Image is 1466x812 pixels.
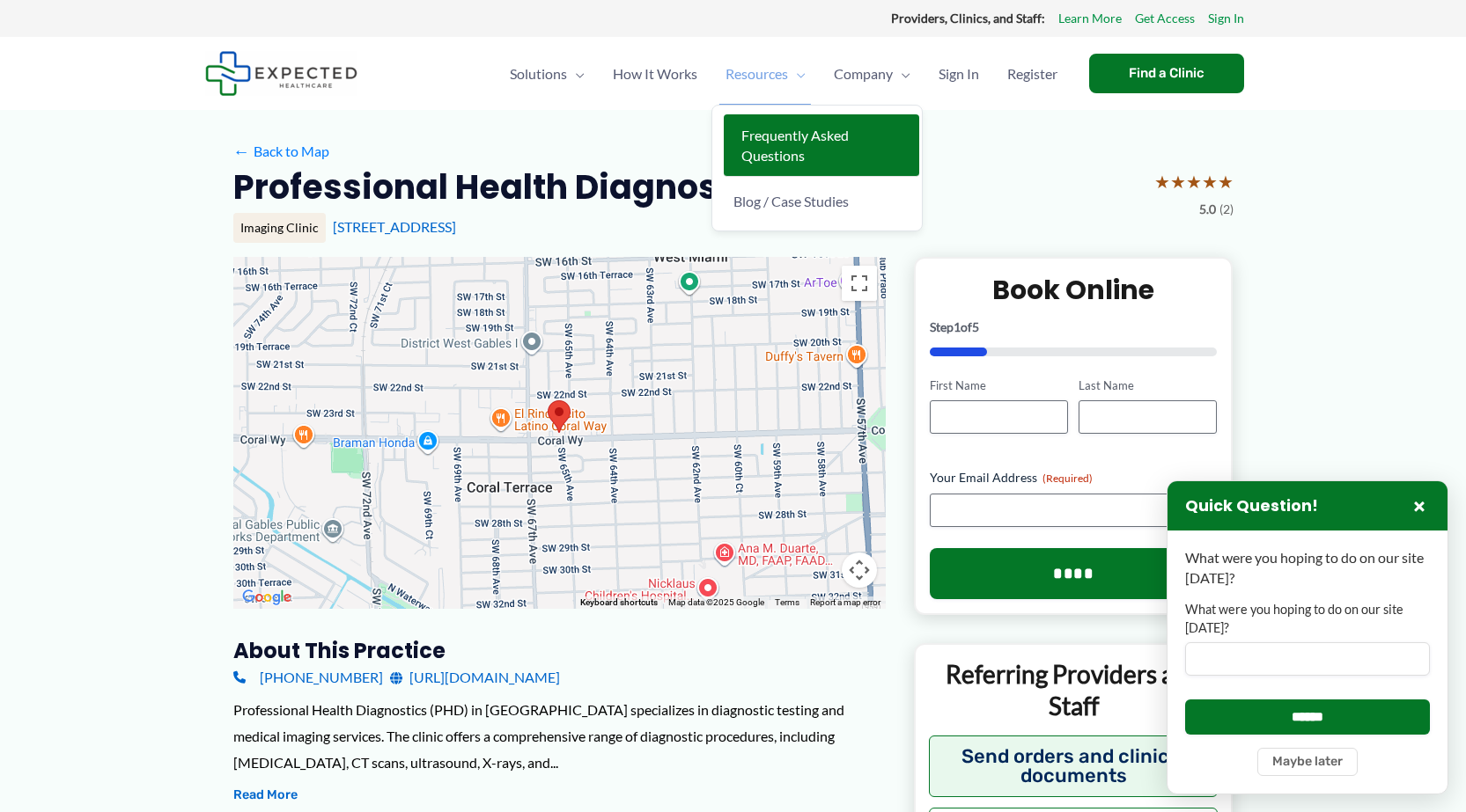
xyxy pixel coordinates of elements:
[726,43,788,105] span: Resources
[1257,748,1358,776] button: Maybe later
[834,43,893,105] span: Company
[1185,548,1430,588] p: What were you hoping to do on our site [DATE]?
[205,51,357,96] img: Expected Healthcare Logo - side, dark font, small
[810,597,880,607] a: Report a map error
[233,143,250,159] span: ←
[1409,495,1430,516] button: Close
[711,43,820,105] a: ResourcesMenu Toggle
[893,43,910,105] span: Menu Toggle
[1135,7,1195,30] a: Get Access
[613,43,697,105] span: How It Works
[930,321,1218,333] p: Step of
[842,266,877,301] button: Toggle fullscreen view
[1170,165,1186,198] span: ★
[930,377,1068,394] label: First Name
[724,114,919,177] a: Frequently Asked Questions
[719,180,915,222] a: Blog / Case Studies
[820,43,925,105] a: CompanyMenu Toggle
[1185,496,1318,516] h3: Quick Question!
[1079,377,1217,394] label: Last Name
[1042,472,1093,485] span: (Required)
[1154,165,1170,198] span: ★
[1199,198,1216,221] span: 5.0
[939,43,979,105] span: Sign In
[775,597,799,607] a: Terms (opens in new tab)
[496,43,1072,105] nav: Primary Site Navigation
[930,469,1218,486] label: Your Email Address
[496,43,599,105] a: SolutionsMenu Toggle
[1186,165,1202,198] span: ★
[567,43,585,105] span: Menu Toggle
[238,586,296,609] a: Open this area in Google Maps (opens a new window)
[925,43,993,105] a: Sign In
[238,586,296,609] img: Google
[1185,601,1430,637] label: What were you hoping to do on our site [DATE]?
[510,43,567,105] span: Solutions
[233,697,886,775] div: Professional Health Diagnostics (PHD) in [GEOGRAPHIC_DATA] specializes in diagnostic testing and ...
[929,658,1219,722] p: Referring Providers and Staff
[333,218,456,235] a: [STREET_ADDRESS]
[930,273,1218,307] h2: Book Online
[1007,43,1057,105] span: Register
[891,11,1045,26] strong: Providers, Clinics, and Staff:
[972,319,979,334] span: 5
[580,596,658,609] button: Keyboard shortcuts
[929,735,1219,797] button: Send orders and clinical documents
[233,138,329,165] a: ←Back to Map
[1219,198,1234,221] span: (2)
[788,43,806,105] span: Menu Toggle
[733,193,849,209] span: Blog / Case Studies
[233,637,886,664] h3: About this practice
[233,213,326,243] div: Imaging Clinic
[1208,7,1244,30] a: Sign In
[842,552,877,588] button: Map camera controls
[233,165,781,208] h2: Professional Health Diagnostics
[390,664,560,691] a: [URL][DOMAIN_NAME]
[954,319,961,334] span: 1
[741,127,849,164] span: Frequently Asked Questions
[233,785,298,806] button: Read More
[1058,7,1122,30] a: Learn More
[1202,165,1218,198] span: ★
[1089,54,1244,93] a: Find a Clinic
[1218,165,1234,198] span: ★
[993,43,1072,105] a: Register
[668,597,764,607] span: Map data ©2025 Google
[599,43,711,105] a: How It Works
[233,664,383,691] a: [PHONE_NUMBER]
